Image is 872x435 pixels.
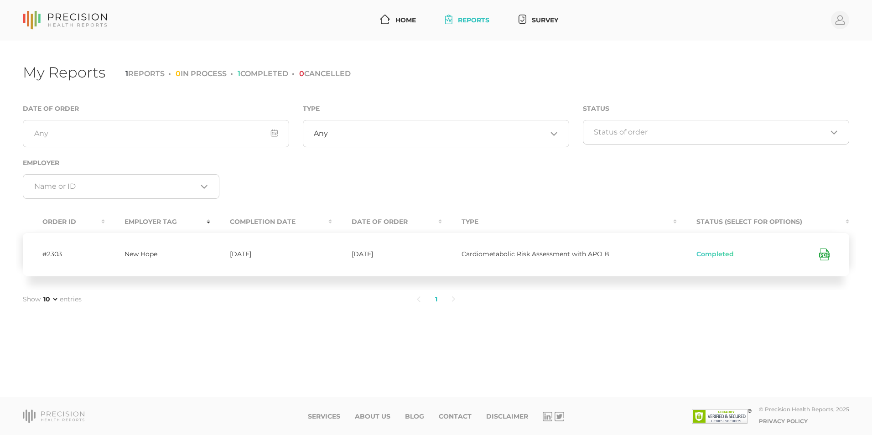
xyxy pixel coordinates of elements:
[34,182,197,191] input: Search for option
[168,69,227,78] li: IN PROCESS
[303,105,320,113] label: Type
[23,120,289,147] input: Any
[405,413,424,420] a: Blog
[23,159,59,167] label: Employer
[23,63,105,81] h1: My Reports
[355,413,390,420] a: About Us
[105,232,210,276] td: New Hope
[332,232,442,276] td: [DATE]
[42,295,59,304] select: Showentries
[759,406,849,413] div: © Precision Health Reports, 2025
[677,212,849,232] th: Status (Select for Options) : activate to sort column ascending
[328,129,547,138] input: Search for option
[332,212,442,232] th: Date Of Order : activate to sort column ascending
[308,413,340,420] a: Services
[594,128,827,137] input: Search for option
[105,212,210,232] th: Employer Tag : activate to sort column ascending
[23,295,82,304] label: Show entries
[23,174,219,199] div: Search for option
[303,120,569,147] div: Search for option
[439,413,472,420] a: Contact
[23,232,105,276] td: #2303
[583,120,849,145] div: Search for option
[692,409,752,424] img: SSL site seal - click to verify
[292,69,351,78] li: CANCELLED
[238,69,240,78] span: 1
[583,105,609,113] label: Status
[176,69,181,78] span: 0
[486,413,528,420] a: Disclaimer
[210,212,332,232] th: Completion Date : activate to sort column ascending
[210,232,332,276] td: [DATE]
[462,250,609,258] span: Cardiometabolic Risk Assessment with APO B
[515,12,562,29] a: Survey
[230,69,288,78] li: COMPLETED
[314,129,328,138] span: Any
[759,418,808,425] a: Privacy Policy
[299,69,304,78] span: 0
[23,105,79,113] label: Date of Order
[441,12,493,29] a: Reports
[125,69,165,78] li: REPORTS
[376,12,420,29] a: Home
[442,212,677,232] th: Type : activate to sort column ascending
[125,69,128,78] span: 1
[696,251,734,258] span: Completed
[23,212,105,232] th: Order ID : activate to sort column ascending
